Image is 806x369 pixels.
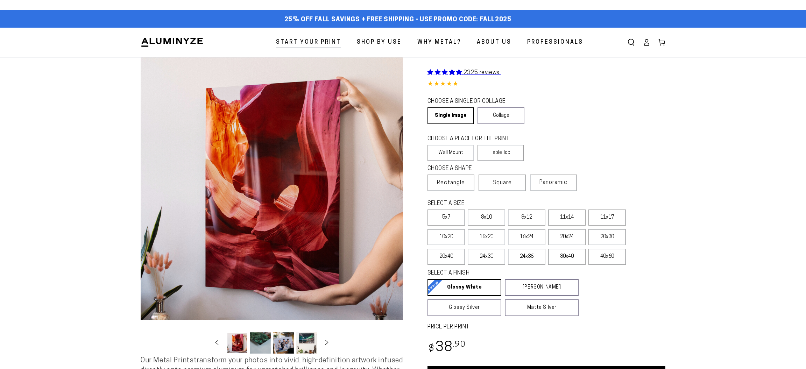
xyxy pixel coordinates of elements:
button: Load image 4 in gallery view [296,332,317,354]
summary: Search our site [623,35,639,50]
div: 4.85 out of 5.0 stars [427,79,665,90]
a: Glossy Silver [427,299,501,316]
label: 8x12 [508,210,545,226]
span: Shop By Use [357,37,402,48]
label: 16x20 [468,229,505,245]
span: $ [429,344,434,354]
label: 20x40 [427,249,465,265]
a: Professionals [522,33,588,52]
legend: SELECT A FINISH [427,269,562,277]
button: Load image 2 in gallery view [250,332,271,354]
a: Start Your Print [271,33,346,52]
legend: CHOOSE A PLACE FOR THE PRINT [427,135,517,143]
a: [PERSON_NAME] [505,279,579,296]
label: PRICE PER PRINT [427,323,665,331]
a: Why Metal? [412,33,466,52]
legend: CHOOSE A SINGLE OR COLLAGE [427,98,518,106]
label: Wall Mount [427,145,474,161]
bdi: 38 [427,341,466,355]
span: 2325 reviews. [464,70,501,76]
label: 20x30 [588,229,626,245]
media-gallery: Gallery Viewer [141,57,403,356]
label: 20x24 [548,229,586,245]
span: About Us [477,37,511,48]
span: Start Your Print [276,37,341,48]
label: 10x20 [427,229,465,245]
a: About Us [472,33,517,52]
button: Slide left [209,335,225,350]
label: 5x7 [427,210,465,226]
span: 25% off FALL Savings + Free Shipping - Use Promo Code: FALL2025 [284,16,511,24]
img: Aluminyze [141,37,204,48]
legend: CHOOSE A SHAPE [427,165,518,173]
a: Shop By Use [352,33,407,52]
label: 24x30 [468,249,505,265]
a: Glossy White [427,279,501,296]
label: Table Top [478,145,524,161]
span: Rectangle [437,179,465,187]
legend: SELECT A SIZE [427,200,567,208]
button: Load image 1 in gallery view [227,332,248,354]
button: Load image 3 in gallery view [273,332,294,354]
label: 11x17 [588,210,626,226]
a: 2325 reviews. [427,70,501,76]
label: 40x60 [588,249,626,265]
label: 11x14 [548,210,586,226]
label: 8x10 [468,210,505,226]
sup: .90 [453,341,466,349]
span: Why Metal? [417,37,461,48]
button: Slide right [319,335,334,350]
label: 16x24 [508,229,545,245]
a: Single Image [427,107,474,124]
a: Collage [478,107,524,124]
label: 24x36 [508,249,545,265]
a: Matte Silver [505,299,579,316]
span: Professionals [527,37,583,48]
span: Square [493,179,512,187]
label: 30x40 [548,249,586,265]
span: Panoramic [539,180,567,185]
